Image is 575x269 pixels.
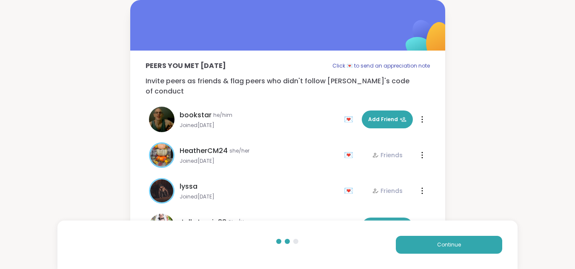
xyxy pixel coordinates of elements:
[146,76,430,96] p: Invite peers as friends & flag peers who didn't follow [PERSON_NAME]'s code of conduct
[180,146,228,156] span: HeatherCM24
[372,187,403,195] div: Friends
[149,214,175,239] img: JollyJessie38
[362,110,413,128] button: Add Friend
[180,193,339,200] span: Joined [DATE]
[396,236,502,254] button: Continue
[229,147,249,154] span: she/her
[344,148,357,162] div: 💌
[180,122,339,129] span: Joined [DATE]
[150,144,173,167] img: HeatherCM24
[180,110,212,120] span: bookstar
[344,184,357,198] div: 💌
[228,219,249,226] span: She/Her
[344,113,357,126] div: 💌
[180,181,197,192] span: lyssa
[150,179,173,202] img: lyssa
[372,151,403,159] div: Friends
[180,217,226,227] span: JollyJessie38
[344,220,357,233] div: 💌
[362,218,413,235] button: Add Friend
[332,61,430,71] p: Click 💌 to send an appreciation note
[146,61,226,71] p: Peers you met [DATE]
[368,116,406,123] span: Add Friend
[213,112,232,119] span: he/him
[437,241,461,249] span: Continue
[180,158,339,164] span: Joined [DATE]
[149,107,175,132] img: bookstar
